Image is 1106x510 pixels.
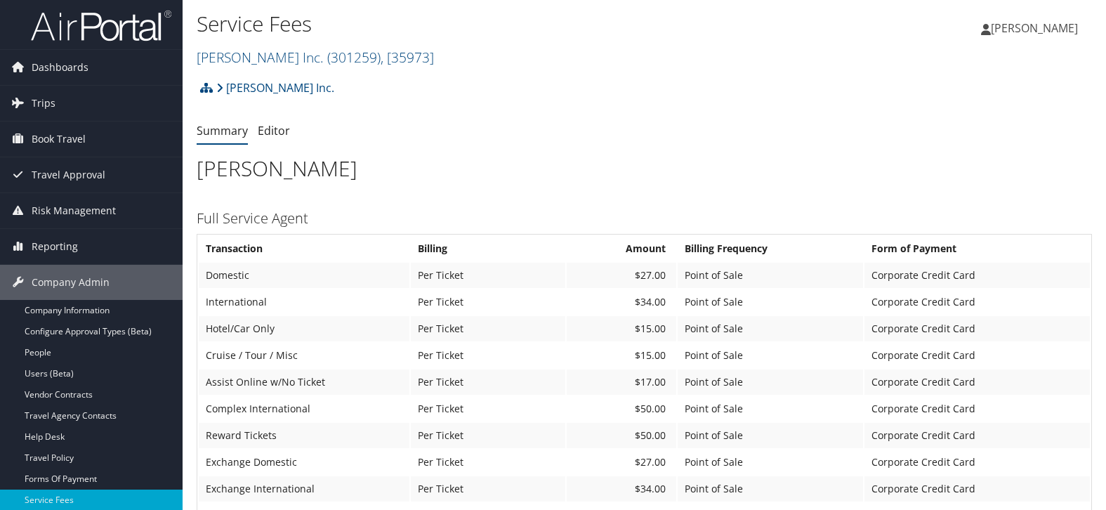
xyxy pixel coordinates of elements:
td: Per Ticket [411,343,565,368]
td: $34.00 [567,289,677,315]
td: Corporate Credit Card [864,370,1090,395]
td: Corporate Credit Card [864,423,1090,448]
span: ( 301259 ) [327,48,381,67]
td: Point of Sale [678,396,863,421]
a: [PERSON_NAME] Inc. [216,74,334,102]
td: Per Ticket [411,396,565,421]
td: Point of Sale [678,476,863,502]
th: Transaction [199,236,409,261]
td: Cruise / Tour / Misc [199,343,409,368]
span: Risk Management [32,193,116,228]
span: Book Travel [32,122,86,157]
td: Point of Sale [678,316,863,341]
td: Domestic [199,263,409,288]
td: $27.00 [567,263,677,288]
td: Per Ticket [411,263,565,288]
a: [PERSON_NAME] [981,7,1092,49]
h1: Service Fees [197,9,794,39]
td: Corporate Credit Card [864,450,1090,475]
td: Per Ticket [411,423,565,448]
td: Complex International [199,396,409,421]
td: $15.00 [567,343,677,368]
td: $27.00 [567,450,677,475]
span: [PERSON_NAME] [991,20,1078,36]
td: Corporate Credit Card [864,396,1090,421]
td: Corporate Credit Card [864,289,1090,315]
td: $17.00 [567,370,677,395]
th: Billing [411,236,565,261]
a: Editor [258,123,290,138]
span: Trips [32,86,55,121]
td: Exchange International [199,476,409,502]
span: Company Admin [32,265,110,300]
img: airportal-logo.png [31,9,171,42]
td: Point of Sale [678,423,863,448]
td: Point of Sale [678,343,863,368]
span: Dashboards [32,50,88,85]
h1: [PERSON_NAME] [197,154,1092,183]
td: Corporate Credit Card [864,263,1090,288]
td: Reward Tickets [199,423,409,448]
td: $50.00 [567,396,677,421]
th: Amount [567,236,677,261]
td: Point of Sale [678,263,863,288]
td: Per Ticket [411,289,565,315]
h3: Full Service Agent [197,209,1092,228]
td: Exchange Domestic [199,450,409,475]
th: Form of Payment [864,236,1090,261]
span: , [ 35973 ] [381,48,434,67]
td: Point of Sale [678,370,863,395]
td: Per Ticket [411,476,565,502]
td: $34.00 [567,476,677,502]
td: $15.00 [567,316,677,341]
td: Per Ticket [411,370,565,395]
td: Assist Online w/No Ticket [199,370,409,395]
td: $50.00 [567,423,677,448]
span: Travel Approval [32,157,105,192]
th: Billing Frequency [678,236,863,261]
td: Hotel/Car Only [199,316,409,341]
a: Summary [197,123,248,138]
td: Point of Sale [678,450,863,475]
td: Corporate Credit Card [864,316,1090,341]
td: Corporate Credit Card [864,476,1090,502]
td: Corporate Credit Card [864,343,1090,368]
a: [PERSON_NAME] Inc. [197,48,434,67]
td: Per Ticket [411,316,565,341]
span: Reporting [32,229,78,264]
td: Per Ticket [411,450,565,475]
td: International [199,289,409,315]
td: Point of Sale [678,289,863,315]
